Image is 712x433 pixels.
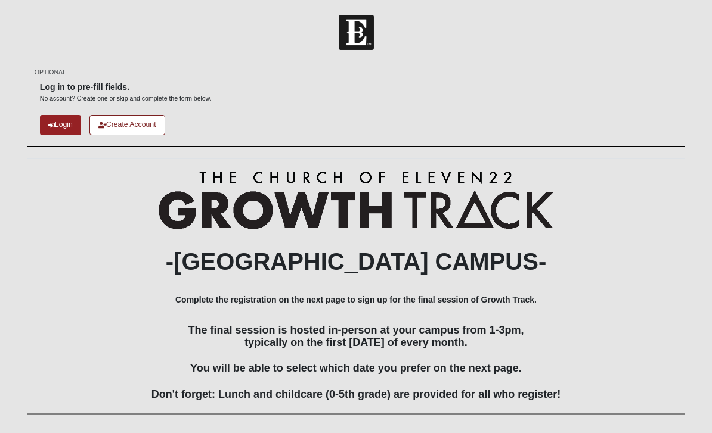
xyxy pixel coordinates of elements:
[244,337,468,348] span: typically on the first [DATE] of every month.
[190,362,522,374] span: You will be able to select which date you prefer on the next page.
[89,115,165,135] a: Create Account
[188,324,524,336] span: The final session is hosted in-person at your campus from 1-3pm,
[175,295,537,304] b: Complete the registration on the next page to sign up for the final session of Growth Track.
[166,248,547,275] b: -[GEOGRAPHIC_DATA] CAMPUS-
[40,82,212,92] h6: Log in to pre-fill fields.
[151,388,561,400] span: Don't forget: Lunch and childcare (0-5th grade) are provided for all who register!
[35,68,66,77] small: OPTIONAL
[40,115,81,135] a: Login
[40,94,212,103] p: No account? Create one or skip and complete the form below.
[159,171,554,229] img: Growth Track Logo
[339,15,374,50] img: Church of Eleven22 Logo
